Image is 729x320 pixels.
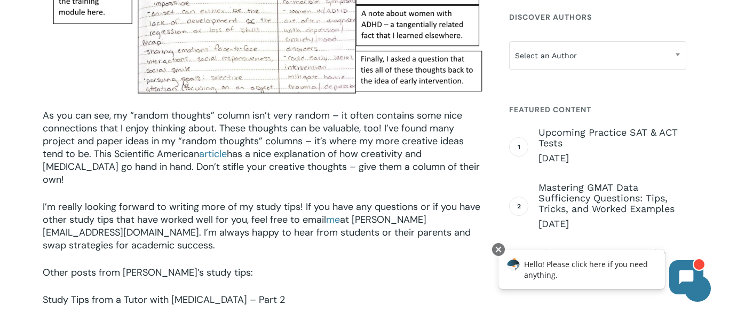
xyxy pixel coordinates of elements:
[538,152,686,165] span: [DATE]
[509,100,686,119] h4: Featured Content
[487,241,714,305] iframe: Chatbot
[43,213,471,252] span: at [PERSON_NAME][EMAIL_ADDRESS][DOMAIN_NAME]. I’m always happy to hear from students or their par...
[326,213,340,226] a: me
[538,127,686,149] span: Upcoming Practice SAT & ACT Tests
[43,200,480,226] span: I’m really looking forward to writing more of my study tips! If you have any questions or if you ...
[43,293,285,306] a: Study Tips from a Tutor with [MEDICAL_DATA] – Part 2
[538,127,686,165] a: Upcoming Practice SAT & ACT Tests [DATE]
[43,147,480,186] span: has a nice explanation of how creativity and [MEDICAL_DATA] go hand in hand. Don’t stifle your cr...
[538,182,686,230] a: Mastering GMAT Data Sufficiency Questions: Tips, Tricks, and Worked Examples [DATE]
[199,147,227,160] a: article
[509,41,686,70] span: Select an Author
[43,266,484,293] p: Other posts from [PERSON_NAME]’s study tips:
[43,109,464,160] span: As you can see, my “random thoughts” column isn’t very random – it often contains some nice conne...
[509,7,686,27] h4: Discover Authors
[510,44,686,67] span: Select an Author
[538,217,686,230] span: [DATE]
[538,182,686,214] span: Mastering GMAT Data Sufficiency Questions: Tips, Tricks, and Worked Examples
